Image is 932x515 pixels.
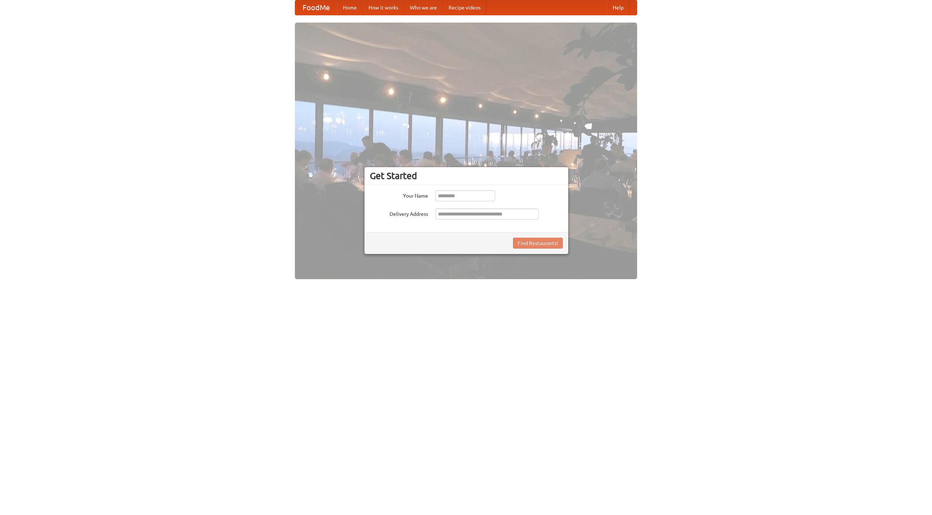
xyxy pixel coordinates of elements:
a: Recipe videos [443,0,486,15]
a: FoodMe [295,0,337,15]
button: Find Restaurants! [513,238,563,249]
a: Help [607,0,629,15]
label: Delivery Address [370,209,428,218]
a: Who we are [404,0,443,15]
a: How it works [363,0,404,15]
label: Your Name [370,190,428,199]
h3: Get Started [370,170,563,181]
a: Home [337,0,363,15]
